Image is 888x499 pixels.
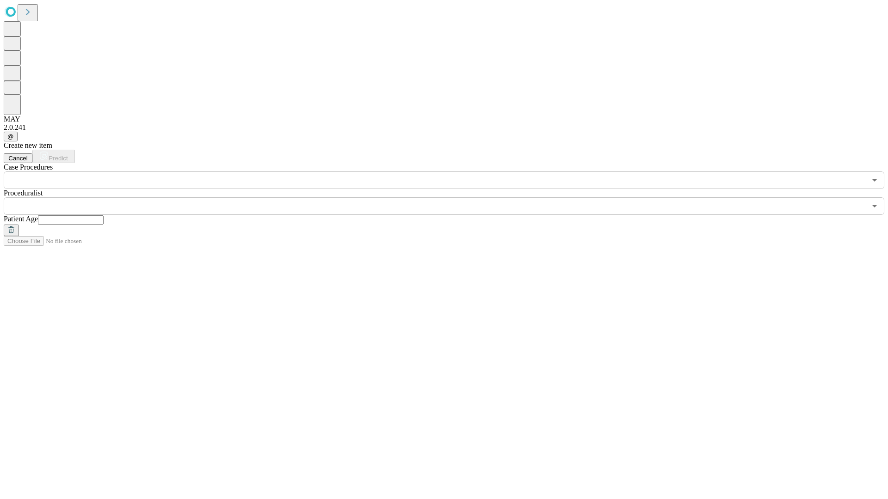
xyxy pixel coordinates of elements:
[868,200,881,213] button: Open
[868,174,881,187] button: Open
[4,123,884,132] div: 2.0.241
[4,115,884,123] div: MAY
[4,215,38,223] span: Patient Age
[4,153,32,163] button: Cancel
[49,155,68,162] span: Predict
[4,189,43,197] span: Proceduralist
[4,141,52,149] span: Create new item
[4,132,18,141] button: @
[7,133,14,140] span: @
[4,163,53,171] span: Scheduled Procedure
[8,155,28,162] span: Cancel
[32,150,75,163] button: Predict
